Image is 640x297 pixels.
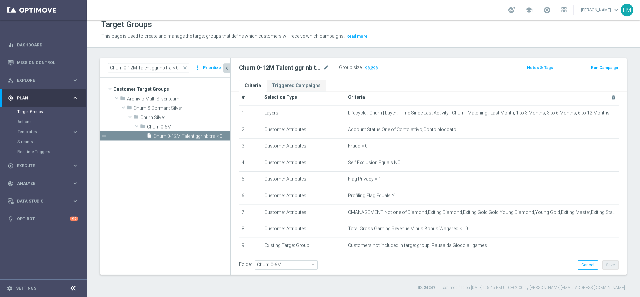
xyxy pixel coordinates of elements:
span: Total Gross Gaming Revenue Minus Bonus Wagared <= 0 [348,226,468,232]
td: Customer Attributes [262,172,345,188]
i: keyboard_arrow_right [72,163,78,169]
i: keyboard_arrow_right [72,95,78,101]
div: Plan [8,95,72,101]
div: Templates [18,130,72,134]
button: chevron_left [223,63,230,73]
button: Read more [346,33,368,40]
span: Templates [18,130,65,134]
a: Streams [17,139,69,144]
button: person_search Explore keyboard_arrow_right [7,78,79,83]
i: track_changes [8,181,14,187]
i: folder [140,123,145,131]
span: Customers not included in target group: Pausa da Gioco all games [348,243,487,248]
i: play_circle_outline [8,163,14,169]
span: Fraud = 0 [348,143,368,149]
span: Churn 0-6M [147,124,230,130]
div: Mission Control [7,60,79,65]
span: Archivio Multi Silver team [127,96,230,102]
a: Triggered Campaigns [267,80,326,91]
div: Streams [17,137,86,147]
div: FM [621,4,633,16]
span: This page is used to create and manage the target groups that define which customers will receive... [101,33,345,39]
button: equalizer Dashboard [7,42,79,48]
div: Analyze [8,181,72,187]
div: Templates [17,127,86,137]
div: Execute [8,163,72,169]
td: Customer Attributes [262,254,345,271]
i: insert_drive_file [147,133,152,140]
i: mode_edit [323,64,329,72]
td: Customer Attributes [262,122,345,138]
button: Save [602,260,619,270]
button: track_changes Analyze keyboard_arrow_right [7,181,79,186]
a: Optibot [17,210,70,228]
label: Group size [339,65,362,70]
div: Mission Control [8,54,78,71]
button: Templates keyboard_arrow_right [17,129,79,134]
a: Realtime Triggers [17,149,69,155]
button: lightbulb Optibot +10 [7,216,79,222]
div: gps_fixed Plan keyboard_arrow_right [7,95,79,101]
button: Run Campaign [590,64,619,71]
div: Dashboard [8,36,78,54]
label: ID: 24247 [418,285,435,291]
span: Data Studio [17,199,72,203]
span: Customer Target Groups [113,84,230,94]
i: gps_fixed [8,95,14,101]
span: Account Status One of Conto attivo,Conto bloccato [348,127,456,132]
td: Customer Attributes [262,205,345,221]
td: 2 [239,122,262,138]
span: Churn &amp; Dormant Silver [134,105,230,111]
span: Lifecycle : Churn | Layer : Time Since Last Activity - Churn | Matching : Last Month, 1 to 3 Mont... [348,110,610,116]
button: Notes & Tags [526,64,554,71]
td: 8 [239,221,262,238]
span: school [525,6,533,14]
span: Profiling Flag Equals Y [348,193,395,199]
span: Plan [17,96,72,100]
td: 6 [239,188,262,205]
i: folder [120,95,125,103]
div: Optibot [8,210,78,228]
th: # [239,90,262,105]
span: Execute [17,164,72,168]
label: Folder [239,262,252,267]
div: Realtime Triggers [17,147,86,157]
td: 1 [239,105,262,122]
div: Data Studio keyboard_arrow_right [7,199,79,204]
span: Self Exclusion Equals NO [348,160,401,166]
td: 4 [239,155,262,172]
i: person_search [8,77,14,83]
span: keyboard_arrow_down [613,6,620,14]
h1: Target Groups [101,20,152,29]
span: 98,298 [364,65,378,72]
h2: Churn 0-12M Talent ggr nb tra < 0 [239,64,322,72]
i: keyboard_arrow_right [72,180,78,187]
span: Criteria [348,94,365,100]
a: Actions [17,119,69,124]
i: keyboard_arrow_right [72,77,78,83]
i: equalizer [8,42,14,48]
i: folder [133,114,139,122]
a: Settings [16,286,36,290]
i: keyboard_arrow_right [72,129,78,135]
button: Cancel [578,260,598,270]
label: Last modified on [DATE] at 5:45 PM UTC+02:00 by [PERSON_NAME][EMAIL_ADDRESS][DOMAIN_NAME] [441,285,625,291]
input: Quick find group or folder [108,63,189,72]
td: Layers [262,105,345,122]
td: 9 [239,238,262,254]
i: lightbulb [8,216,14,222]
td: 7 [239,205,262,221]
div: Data Studio [8,198,72,204]
button: play_circle_outline Execute keyboard_arrow_right [7,163,79,169]
td: Existing Target Group [262,238,345,254]
span: Flag Privacy = 1 [348,176,381,182]
td: 5 [239,172,262,188]
i: more_vert [194,63,201,72]
span: Explore [17,78,72,82]
button: Prioritize [202,63,222,72]
a: Criteria [239,80,267,91]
